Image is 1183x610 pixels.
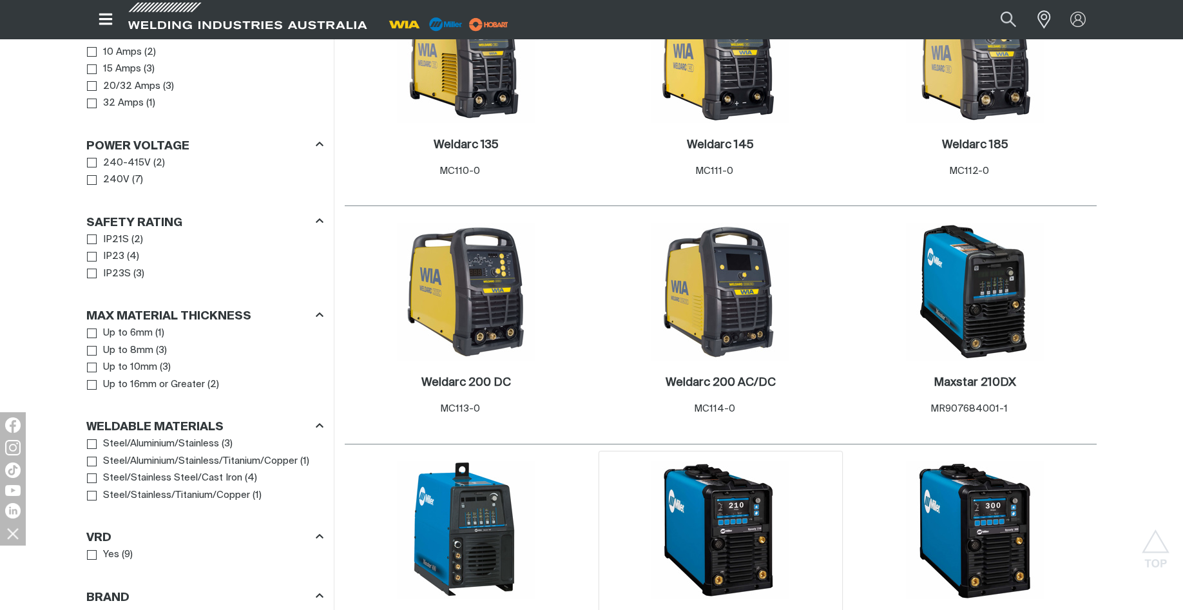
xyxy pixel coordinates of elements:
[5,440,21,455] img: Instagram
[207,377,219,392] span: ( 2 )
[87,155,323,189] ul: Power Voltage
[86,531,111,546] h3: VRD
[144,45,156,60] span: ( 2 )
[87,325,153,342] a: Up to 6mm
[86,309,251,324] h3: Max Material Thickness
[87,376,205,394] a: Up to 16mm or Greater
[300,454,309,469] span: ( 1 )
[86,588,323,605] div: Brand
[222,437,233,452] span: ( 3 )
[651,461,789,599] img: Dynasty 210
[86,591,130,605] h3: Brand
[5,462,21,478] img: TikTok
[949,166,989,176] span: MC112-0
[421,376,511,390] a: Weldarc 200 DC
[87,470,242,487] a: Steel/Stainless Steel/Cast Iron
[906,223,1044,361] img: Maxstar 210DX
[942,138,1008,153] a: Weldarc 185
[986,5,1030,34] button: Search products
[651,223,789,361] img: Weldarc 200 AC/DC
[86,139,189,154] h3: Power Voltage
[934,376,1016,390] a: Maxstar 210DX
[146,96,155,111] span: ( 1 )
[127,249,139,264] span: ( 4 )
[131,233,143,247] span: ( 2 )
[87,342,153,359] a: Up to 8mm
[666,376,776,390] a: Weldarc 200 AC/DC
[132,173,143,187] span: ( 7 )
[103,488,250,503] span: Steel/Stainless/Titanium/Copper
[666,377,776,388] h2: Weldarc 200 AC/DC
[103,79,160,94] span: 20/32 Amps
[86,420,224,435] h3: Weldable Materials
[440,404,480,414] span: MC113-0
[5,417,21,433] img: Facebook
[942,139,1008,151] h2: Weldarc 185
[160,360,171,375] span: ( 3 )
[434,139,499,151] h2: Weldarc 135
[2,522,24,544] img: hide socials
[5,503,21,519] img: LinkedIn
[694,404,735,414] span: MC114-0
[687,139,754,151] h2: Weldarc 145
[86,529,323,546] div: VRD
[87,435,219,453] a: Steel/Aluminium/Stainless
[253,488,262,503] span: ( 1 )
[397,223,535,361] img: Weldarc 200 DC
[87,453,298,470] a: Steel/Aluminium/Stainless/Titanium/Copper
[87,487,250,504] a: Steel/Stainless/Titanium/Copper
[397,461,535,599] img: Maxstar 400
[144,62,155,77] span: ( 3 )
[434,138,499,153] a: Weldarc 135
[103,233,129,247] span: IP21S
[133,267,144,281] span: ( 3 )
[103,173,130,187] span: 240V
[103,267,131,281] span: IP23S
[153,156,165,171] span: ( 2 )
[87,546,323,564] ul: VRD
[87,435,323,504] ul: Weldable Materials
[86,213,323,231] div: Safety Rating
[87,78,160,95] a: 20/32 Amps
[155,326,164,341] span: ( 1 )
[87,546,119,564] a: Yes
[465,19,512,29] a: miller
[103,360,157,375] span: Up to 10mm
[87,44,323,112] ul: Supply Plug
[970,5,1030,34] input: Product name or item number...
[103,437,219,452] span: Steel/Aluminium/Stainless
[86,418,323,435] div: Weldable Materials
[103,343,153,358] span: Up to 8mm
[87,44,142,61] a: 10 Amps
[103,548,119,562] span: Yes
[87,95,144,112] a: 32 Amps
[103,377,205,392] span: Up to 16mm or Greater
[87,231,323,283] ul: Safety Rating
[103,62,141,77] span: 15 Amps
[5,485,21,496] img: YouTube
[695,166,733,176] span: MC111-0
[156,343,167,358] span: ( 3 )
[87,155,151,172] a: 240-415V
[245,471,257,486] span: ( 4 )
[87,325,323,393] ul: Max Material Thickness
[86,216,182,231] h3: Safety Rating
[421,377,511,388] h2: Weldarc 200 DC
[87,359,157,376] a: Up to 10mm
[103,454,298,469] span: Steel/Aluminium/Stainless/Titanium/Copper
[103,326,153,341] span: Up to 6mm
[930,404,1008,414] span: MR907684001-1
[934,377,1016,388] h2: Maxstar 210DX
[163,79,174,94] span: ( 3 )
[103,249,124,264] span: IP23
[87,265,131,283] a: IP23S
[103,45,142,60] span: 10 Amps
[1141,529,1170,558] button: Scroll to top
[687,138,754,153] a: Weldarc 145
[465,15,512,34] img: miller
[87,231,129,249] a: IP21S
[439,166,480,176] span: MC110-0
[86,137,323,154] div: Power Voltage
[103,156,151,171] span: 240-415V
[87,248,124,265] a: IP23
